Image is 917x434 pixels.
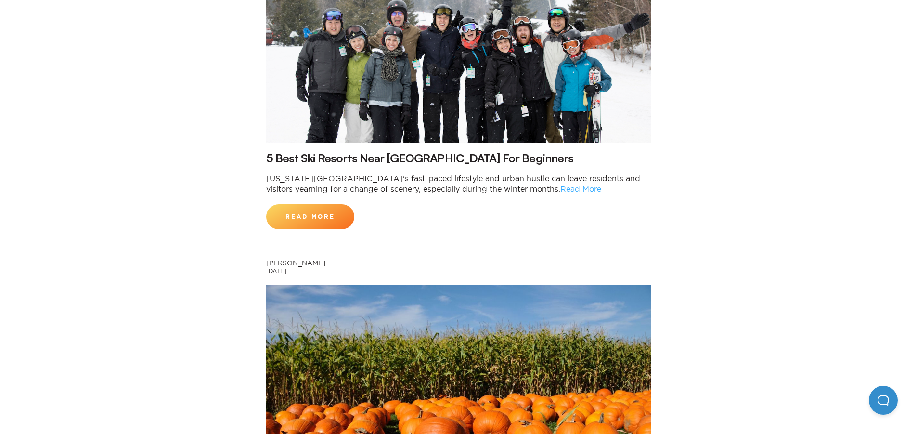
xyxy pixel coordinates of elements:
[869,386,898,415] iframe: Help Scout Beacon - Open
[266,267,651,275] h3: [DATE]
[266,173,651,194] p: [US_STATE][GEOGRAPHIC_DATA]’s fast-paced lifestyle and urban hustle can leave residents and visit...
[266,152,573,164] a: 5 Best Ski Resorts Near [GEOGRAPHIC_DATA] For Beginners
[266,259,651,268] h2: [PERSON_NAME]
[560,184,601,193] a: Read More
[266,204,354,229] a: Read More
